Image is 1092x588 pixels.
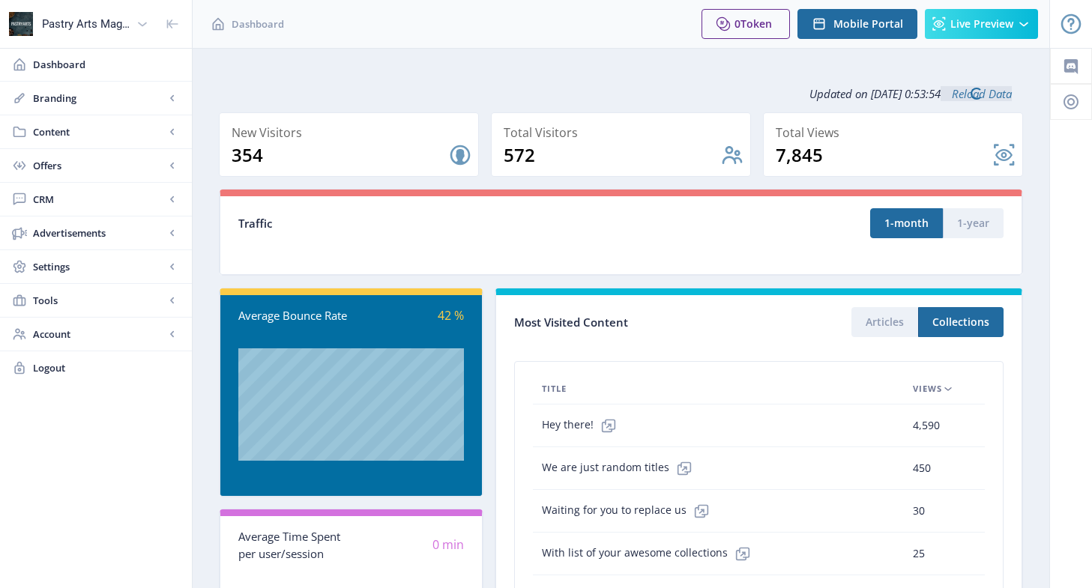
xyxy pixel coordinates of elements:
span: Dashboard [33,57,180,72]
span: Offers [33,158,165,173]
span: Advertisements [33,225,165,240]
div: Traffic [238,215,621,232]
img: properties.app_icon.png [9,12,33,36]
div: 7,845 [776,143,992,167]
span: Dashboard [232,16,284,31]
span: Mobile Portal [833,18,903,30]
div: 572 [504,143,720,167]
span: Live Preview [950,18,1013,30]
div: Pastry Arts Magazine [42,7,130,40]
div: 0 min [351,536,463,554]
span: Settings [33,259,165,274]
button: Collections [918,307,1004,337]
span: With list of your awesome collections [542,539,758,569]
a: Reload Data [941,86,1012,101]
span: CRM [33,192,165,207]
span: 42 % [438,307,464,324]
span: Account [33,327,165,342]
span: We are just random titles [542,453,699,483]
span: Hey there! [542,410,624,440]
span: Content [33,124,165,139]
span: Views [913,380,942,398]
button: 1-year [943,208,1004,238]
span: 30 [913,502,925,520]
span: Title [542,380,567,398]
div: Average Bounce Rate [238,307,351,324]
div: Average Time Spent per user/session [238,528,351,562]
button: 1-month [870,208,943,238]
button: Mobile Portal [797,9,917,39]
span: Branding [33,91,165,106]
span: 4,590 [913,416,940,434]
span: Tools [33,293,165,308]
button: Articles [851,307,918,337]
span: 450 [913,459,931,477]
div: Total Views [776,122,1016,143]
div: New Visitors [232,122,472,143]
div: Most Visited Content [514,311,759,334]
div: Updated on [DATE] 0:53:54 [219,75,1023,112]
button: Live Preview [925,9,1038,39]
button: 0Token [702,9,790,39]
span: Waiting for you to replace us [542,496,717,526]
span: Logout [33,360,180,375]
div: Total Visitors [504,122,744,143]
div: 354 [232,143,448,167]
span: Token [740,16,772,31]
span: 25 [913,545,925,563]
